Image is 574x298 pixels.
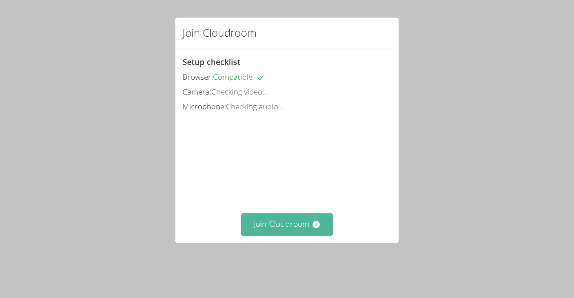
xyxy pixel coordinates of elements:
[226,101,283,112] span: Checking audio...
[213,72,265,82] span: Compatible
[241,213,333,235] button: Join Cloudroom
[211,86,268,97] span: Checking video...
[183,72,213,82] span: Browser:
[183,25,257,41] h2: Join Cloudroom
[183,56,240,67] span: Setup checklist
[183,101,226,112] span: Microphone:
[183,86,211,97] span: Camera:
